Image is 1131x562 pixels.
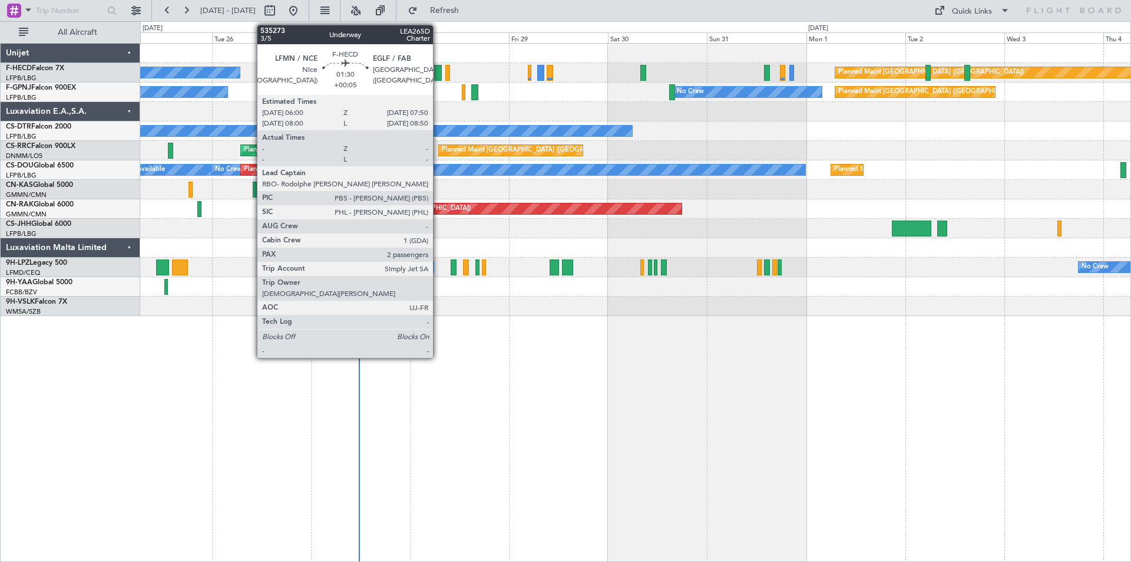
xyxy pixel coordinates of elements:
a: LFPB/LBG [6,74,37,83]
div: Planned Maint [GEOGRAPHIC_DATA] ([GEOGRAPHIC_DATA]) [834,161,1020,179]
span: [DATE] - [DATE] [200,5,256,16]
a: GMMN/CMN [6,210,47,219]
div: Mon 1 [806,32,905,43]
span: 9H-LPZ [6,259,29,267]
span: 9H-VSLK [6,298,35,305]
a: GMMN/CMN [6,190,47,199]
a: LFPB/LBG [6,93,37,102]
div: Planned Maint [GEOGRAPHIC_DATA] ([GEOGRAPHIC_DATA]) [838,83,1024,101]
input: Trip Number [36,2,104,19]
div: Wed 27 [311,32,410,43]
div: No Crew [215,161,242,179]
button: Quick Links [928,1,1016,20]
button: Refresh [402,1,473,20]
a: WMSA/SZB [6,307,41,316]
div: Sat 30 [608,32,707,43]
span: F-HECD [6,65,32,72]
div: [DATE] [143,24,163,34]
div: Thu 28 [410,32,509,43]
span: All Aircraft [31,28,124,37]
div: Planned Maint [GEOGRAPHIC_DATA] ([GEOGRAPHIC_DATA]) [244,142,429,159]
a: CS-DTRFalcon 2000 [6,123,71,130]
div: Quick Links [952,6,992,18]
a: CS-DOUGlobal 6500 [6,162,74,169]
button: All Aircraft [13,23,128,42]
a: FCBB/BZV [6,288,37,297]
a: LFPB/LBG [6,132,37,141]
span: 9H-YAA [6,279,32,286]
div: No Crew [1082,258,1109,276]
span: Refresh [420,6,469,15]
div: Fri 29 [509,32,608,43]
div: Mon 25 [113,32,212,43]
a: LFPB/LBG [6,229,37,238]
a: F-HECDFalcon 7X [6,65,64,72]
span: CN-KAS [6,182,33,189]
div: Planned Maint [GEOGRAPHIC_DATA] ([GEOGRAPHIC_DATA]) [442,142,627,159]
div: Tue 26 [212,32,311,43]
a: LFPB/LBG [6,171,37,180]
a: DNMM/LOS [6,152,42,160]
span: F-GPNJ [6,84,31,91]
a: CS-RRCFalcon 900LX [6,143,75,150]
a: 9H-YAAGlobal 5000 [6,279,72,286]
div: Planned Maint [GEOGRAPHIC_DATA] ([GEOGRAPHIC_DATA]) [838,64,1024,81]
span: CS-DOU [6,162,34,169]
span: CN-RAK [6,201,34,208]
a: 9H-LPZLegacy 500 [6,259,67,267]
a: CS-JHHGlobal 6000 [6,221,71,228]
a: LFMD/CEQ [6,268,40,277]
div: No Crew [677,83,704,101]
div: Wed 3 [1004,32,1103,43]
a: 9H-VSLKFalcon 7X [6,298,67,305]
span: CS-DTR [6,123,31,130]
a: CN-RAKGlobal 6000 [6,201,74,208]
div: Planned Maint [GEOGRAPHIC_DATA] ([GEOGRAPHIC_DATA]) [244,161,429,179]
span: CS-JHH [6,221,31,228]
a: CN-KASGlobal 5000 [6,182,73,189]
div: Sun 31 [707,32,806,43]
div: [DATE] [808,24,828,34]
div: Planned Maint [GEOGRAPHIC_DATA] ([GEOGRAPHIC_DATA]) [285,200,471,218]
span: CS-RRC [6,143,31,150]
div: Tue 2 [905,32,1004,43]
div: No Crew [289,258,316,276]
a: F-GPNJFalcon 900EX [6,84,76,91]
